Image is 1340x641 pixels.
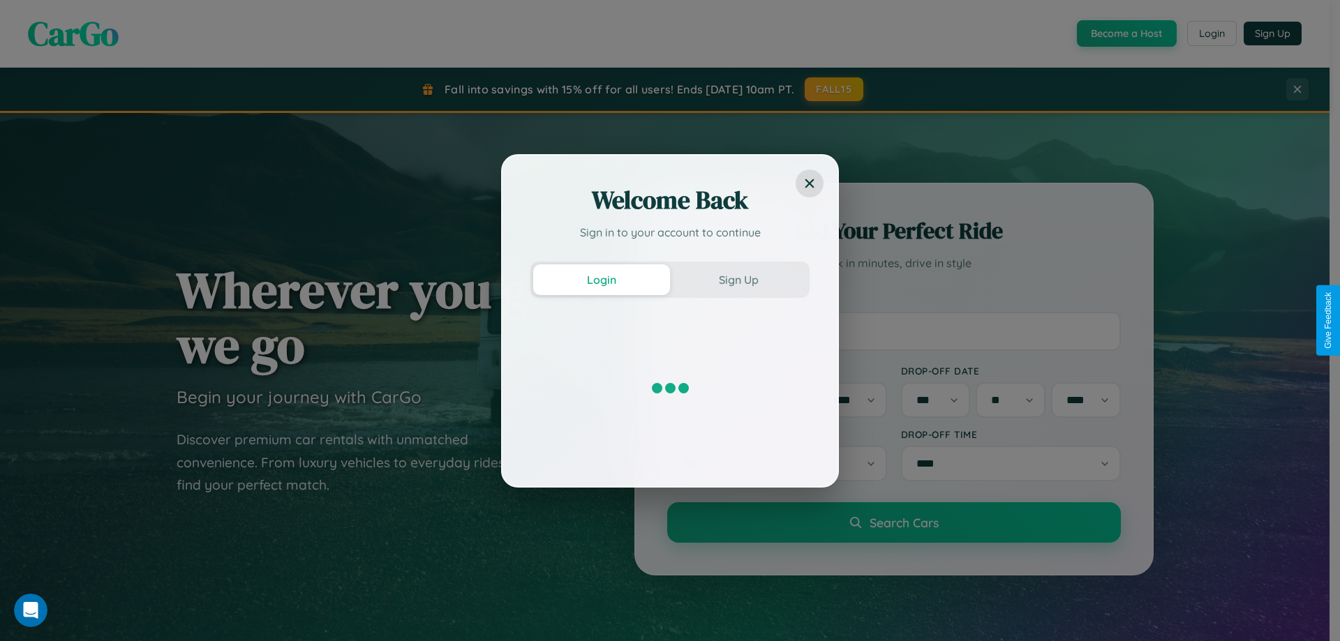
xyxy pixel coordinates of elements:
div: Give Feedback [1323,292,1333,349]
button: Sign Up [670,264,807,295]
p: Sign in to your account to continue [530,224,810,241]
button: Login [533,264,670,295]
h2: Welcome Back [530,183,810,217]
iframe: Intercom live chat [14,594,47,627]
